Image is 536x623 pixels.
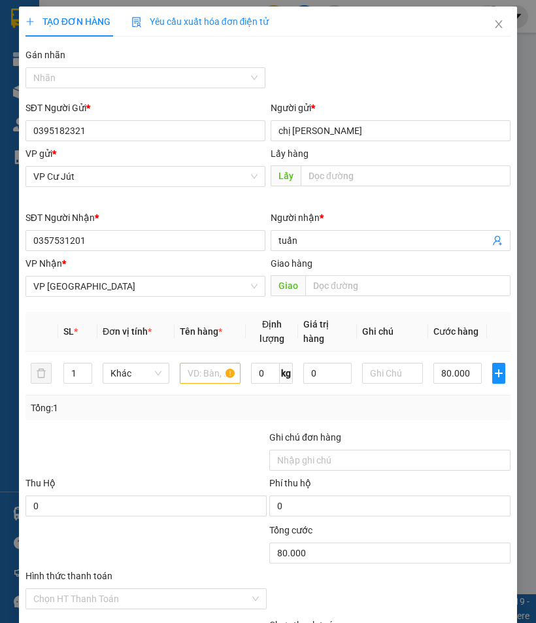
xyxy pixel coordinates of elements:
span: Gửi: [11,12,31,26]
span: Tên hàng [180,326,222,337]
div: VP [GEOGRAPHIC_DATA] [112,11,244,42]
span: Cước rồi : [10,86,59,99]
span: Khác [110,363,161,383]
span: user-add [492,235,503,246]
span: Định lượng [260,319,284,344]
div: VP Cư Jút [11,11,103,27]
label: Hình thức thanh toán [25,571,112,581]
th: Ghi chú [357,312,428,352]
button: delete [31,363,52,384]
div: Tổng: 1 [31,401,268,415]
span: VP Sài Gòn [33,277,258,296]
label: Ghi chú đơn hàng [269,432,341,443]
div: honda phúc [11,27,103,42]
span: Cước hàng [433,326,478,337]
span: Giá trị hàng [303,319,329,344]
span: TẠO ĐƠN HÀNG [25,16,110,27]
span: SL [63,326,74,337]
button: Close [480,7,517,43]
span: VP Nhận [25,258,62,269]
div: Người gửi [271,101,511,115]
input: Ghi chú đơn hàng [269,450,511,471]
span: Thu Hộ [25,478,56,488]
div: 0905082077 [11,42,103,61]
span: Lấy [271,165,301,186]
span: plus [25,17,35,26]
span: Giao hàng [271,258,312,269]
div: Người nhận [271,210,511,225]
span: VP Cư Jút [33,167,258,186]
span: Đơn vị tính [103,326,152,337]
span: close [494,19,504,29]
span: Tổng cước [269,525,312,535]
label: Gán nhãn [25,50,65,60]
button: plus [492,363,506,384]
span: Nhận: [112,12,143,26]
input: Ghi Chú [362,363,423,384]
div: 0901108081 [112,58,244,76]
img: icon [131,17,142,27]
span: plus [493,368,505,379]
input: 0 [303,363,352,384]
span: kg [280,363,293,384]
div: SĐT Người Nhận [25,210,265,225]
div: 50.000 [10,84,105,100]
span: Lấy hàng [271,148,309,159]
div: SĐT Người Gửi [25,101,265,115]
input: Dọc đường [305,275,511,296]
div: Phí thu hộ [269,476,511,496]
div: KHOA [112,42,244,58]
span: Giao [271,275,305,296]
div: VP gửi [25,146,265,161]
span: Yêu cầu xuất hóa đơn điện tử [131,16,269,27]
input: Dọc đường [301,165,511,186]
input: VD: Bàn, Ghế [180,363,241,384]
